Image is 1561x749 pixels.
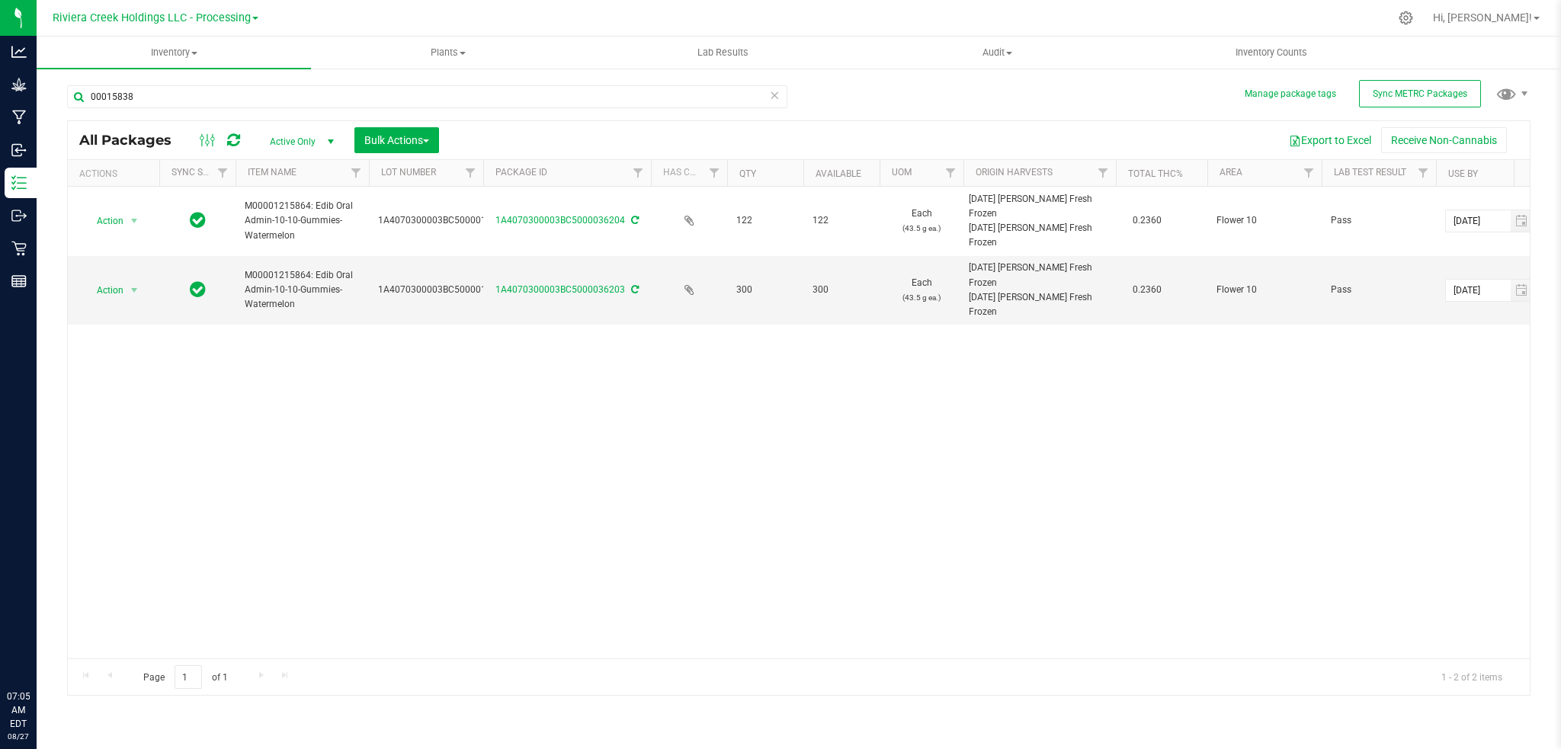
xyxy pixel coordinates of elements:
[458,160,483,186] a: Filter
[1411,160,1436,186] a: Filter
[889,290,954,305] p: (43.5 g ea.)
[1331,213,1427,228] span: Pass
[171,167,230,178] a: Sync Status
[702,160,727,186] a: Filter
[892,167,912,178] a: UOM
[769,85,780,105] span: Clear
[889,221,954,235] p: (43.5 g ea.)
[11,175,27,190] inline-svg: Inventory
[245,199,360,243] span: M00001215864: Edib Oral Admin-10-10-Gummies-Watermelon
[378,213,508,228] span: 1A4070300003BC5000015838
[677,46,769,59] span: Lab Results
[7,731,30,742] p: 08/27
[79,168,153,179] div: Actions
[125,210,144,232] span: select
[969,221,1111,250] div: [DATE] [PERSON_NAME] Fresh Frozen
[1448,168,1478,179] a: Use By
[53,11,251,24] span: Riviera Creek Holdings LLC - Processing
[354,127,439,153] button: Bulk Actions
[125,280,144,301] span: select
[1433,11,1532,24] span: Hi, [PERSON_NAME]!
[83,210,124,232] span: Action
[11,44,27,59] inline-svg: Analytics
[1125,210,1169,232] span: 0.2360
[585,37,860,69] a: Lab Results
[15,627,61,673] iframe: Resource center
[813,213,870,228] span: 122
[344,160,369,186] a: Filter
[861,46,1133,59] span: Audit
[629,284,639,295] span: Sync from Compliance System
[248,167,296,178] a: Item Name
[1334,167,1406,178] a: Lab Test Result
[1429,665,1515,688] span: 1 - 2 of 2 items
[1396,11,1415,25] div: Manage settings
[813,283,870,297] span: 300
[1220,167,1242,178] a: Area
[1279,127,1381,153] button: Export to Excel
[1245,88,1336,101] button: Manage package tags
[1373,88,1467,99] span: Sync METRC Packages
[816,168,861,179] a: Available
[79,132,187,149] span: All Packages
[11,208,27,223] inline-svg: Outbound
[739,168,756,179] a: Qty
[7,690,30,731] p: 07:05 AM EDT
[130,665,240,689] span: Page of 1
[1297,160,1322,186] a: Filter
[626,160,651,186] a: Filter
[190,210,206,231] span: In Sync
[210,160,236,186] a: Filter
[736,283,794,297] span: 300
[1128,168,1183,179] a: Total THC%
[381,167,436,178] a: Lot Number
[11,274,27,289] inline-svg: Reports
[1091,160,1116,186] a: Filter
[11,77,27,92] inline-svg: Grow
[11,110,27,125] inline-svg: Manufacturing
[364,134,429,146] span: Bulk Actions
[1216,283,1313,297] span: Flower 10
[67,85,787,108] input: Search Package ID, Item Name, SKU, Lot or Part Number...
[969,261,1111,290] div: [DATE] [PERSON_NAME] Fresh Frozen
[495,215,625,226] a: 1A4070300003BC5000036204
[651,160,727,187] th: Has COA
[495,284,625,295] a: 1A4070300003BC5000036203
[1331,283,1427,297] span: Pass
[1381,127,1507,153] button: Receive Non-Cannabis
[190,279,206,300] span: In Sync
[11,142,27,158] inline-svg: Inbound
[311,37,585,69] a: Plants
[495,167,547,178] a: Package ID
[175,665,202,689] input: 1
[1359,80,1481,107] button: Sync METRC Packages
[1125,279,1169,301] span: 0.2360
[629,215,639,226] span: Sync from Compliance System
[1134,37,1409,69] a: Inventory Counts
[83,280,124,301] span: Action
[969,290,1111,319] div: [DATE] [PERSON_NAME] Fresh Frozen
[37,37,311,69] a: Inventory
[312,46,585,59] span: Plants
[11,241,27,256] inline-svg: Retail
[976,167,1053,178] a: Origin Harvests
[860,37,1134,69] a: Audit
[37,46,311,59] span: Inventory
[1511,280,1533,301] span: select
[938,160,963,186] a: Filter
[889,276,954,305] span: Each
[245,268,360,312] span: M00001215864: Edib Oral Admin-10-10-Gummies-Watermelon
[1216,213,1313,228] span: Flower 10
[736,213,794,228] span: 122
[378,283,508,297] span: 1A4070300003BC5000015838
[889,206,954,235] span: Each
[969,192,1111,221] div: [DATE] [PERSON_NAME] Fresh Frozen
[1511,210,1533,232] span: select
[1215,46,1328,59] span: Inventory Counts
